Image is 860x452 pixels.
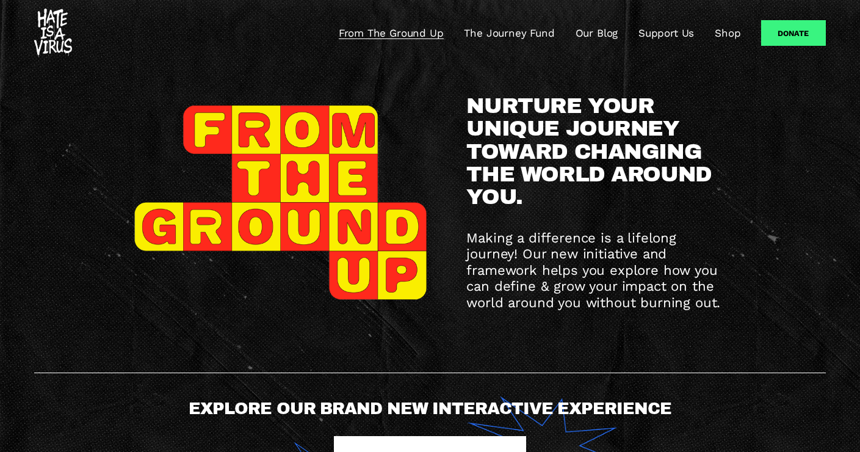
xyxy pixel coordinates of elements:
[761,20,825,46] a: Donate
[339,26,444,40] a: From The Ground Up
[715,26,740,40] a: Shop
[464,26,554,40] a: The Journey Fund
[466,94,718,209] span: NURTURE YOUR UNIQUE JOURNEY TOWARD CHANGING THE WORLD AROUND YOU.
[34,9,71,57] img: #HATEISAVIRUS
[576,26,618,40] a: Our Blog
[134,400,726,418] h4: EXPLORE OUR BRAND NEW INTERACTIVE EXPERIENCE
[466,230,722,310] span: Making a difference is a lifelong journey! Our new initiative and framework helps you explore how...
[638,26,694,40] a: Support Us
